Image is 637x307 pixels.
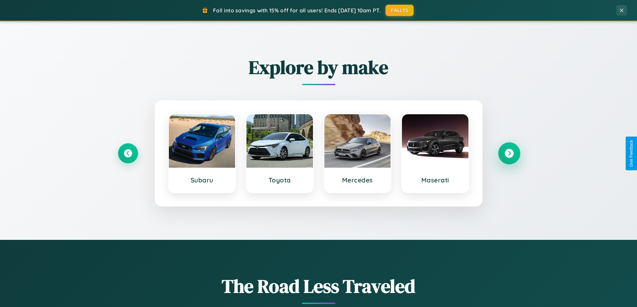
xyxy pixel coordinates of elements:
[118,273,519,299] h1: The Road Less Traveled
[176,176,229,184] h3: Subaru
[331,176,384,184] h3: Mercedes
[386,5,414,16] button: FALL15
[409,176,462,184] h3: Maserati
[253,176,306,184] h3: Toyota
[629,140,634,167] div: Give Feedback
[118,54,519,80] h2: Explore by make
[213,7,381,14] span: Fall into savings with 15% off for all users! Ends [DATE] 10am PT.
